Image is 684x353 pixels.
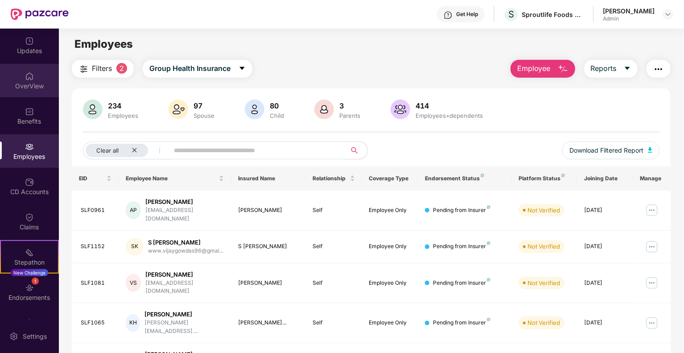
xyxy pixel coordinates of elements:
[238,242,299,251] div: S [PERSON_NAME]
[522,10,584,19] div: Sproutlife Foods Private Limited
[527,206,560,215] div: Not Verified
[72,60,134,78] button: Filters2
[577,166,633,191] th: Joining Date
[645,276,659,290] img: manageButton
[145,270,224,279] div: [PERSON_NAME]
[645,203,659,217] img: manageButton
[561,174,565,177] img: svg+xml;base64,PHN2ZyB4bWxucz0iaHR0cDovL3d3dy53My5vcmcvMjAwMC9zdmciIHdpZHRoPSI4IiBoZWlnaHQ9IjgiIH...
[144,319,223,336] div: [PERSON_NAME][EMAIL_ADDRESS]....
[633,166,671,191] th: Manage
[313,279,355,287] div: Self
[25,142,34,151] img: svg+xml;base64,PHN2ZyBpZD0iRW1wbG95ZWVzIiB4bWxucz0iaHR0cDovL3d3dy53My5vcmcvMjAwMC9zdmciIHdpZHRoPS...
[527,318,560,327] div: Not Verified
[648,147,652,153] img: svg+xml;base64,PHN2ZyB4bWxucz0iaHR0cDovL3d3dy53My5vcmcvMjAwMC9zdmciIHhtbG5zOnhsaW5rPSJodHRwOi8vd3...
[584,319,626,327] div: [DATE]
[74,37,133,50] span: Employees
[369,206,411,215] div: Employee Only
[508,9,514,20] span: S
[126,238,144,256] div: SK
[487,278,490,282] img: svg+xml;base64,PHN2ZyB4bWxucz0iaHR0cDovL3d3dy53My5vcmcvMjAwMC9zdmciIHdpZHRoPSI4IiBoZWlnaHQ9IjgiIH...
[519,175,570,182] div: Platform Status
[25,37,34,46] img: svg+xml;base64,PHN2ZyBpZD0iVXBkYXRlZCIgeG1sbnM9Imh0dHA6Ly93d3cudzMub3JnLzIwMDAvc3ZnIiB3aWR0aD0iMj...
[72,166,119,191] th: EID
[603,15,655,22] div: Admin
[653,64,664,75] img: svg+xml;base64,PHN2ZyB4bWxucz0iaHR0cDovL3d3dy53My5vcmcvMjAwMC9zdmciIHdpZHRoPSIyNCIgaGVpZ2h0PSIyNC...
[338,112,362,119] div: Parents
[20,332,49,341] div: Settings
[456,11,478,18] div: Get Help
[32,278,39,285] div: 1
[145,198,224,206] div: [PERSON_NAME]
[231,166,306,191] th: Insured Name
[268,101,286,110] div: 80
[313,175,348,182] span: Relationship
[106,112,140,119] div: Employees
[369,319,411,327] div: Employee Only
[584,206,626,215] div: [DATE]
[143,60,252,78] button: Group Health Insurancecaret-down
[192,101,216,110] div: 97
[81,206,111,215] div: SLF0961
[96,147,119,154] span: Clear all
[433,279,490,287] div: Pending from Insurer
[369,279,411,287] div: Employee Only
[425,175,504,182] div: Endorsement Status
[25,178,34,187] img: svg+xml;base64,PHN2ZyBpZD0iQ0RfQWNjb3VudHMiIGRhdGEtbmFtZT0iQ0QgQWNjb3VudHMiIHhtbG5zPSJodHRwOi8vd3...
[169,100,188,119] img: svg+xml;base64,PHN2ZyB4bWxucz0iaHR0cDovL3d3dy53My5vcmcvMjAwMC9zdmciIHhtbG5zOnhsaW5rPSJodHRwOi8vd3...
[238,206,299,215] div: [PERSON_NAME]
[584,242,626,251] div: [DATE]
[83,141,172,159] button: Clear allclose
[664,11,672,18] img: svg+xml;base64,PHN2ZyBpZD0iRHJvcGRvd24tMzJ4MzIiIHhtbG5zPSJodHRwOi8vd3d3LnczLm9yZy8yMDAwL3N2ZyIgd2...
[268,112,286,119] div: Child
[527,278,560,287] div: Not Verified
[624,65,631,73] span: caret-down
[11,269,48,276] div: New Challenge
[126,175,217,182] span: Employee Name
[106,101,140,110] div: 234
[433,206,490,215] div: Pending from Insurer
[391,100,410,119] img: svg+xml;base64,PHN2ZyB4bWxucz0iaHR0cDovL3d3dy53My5vcmcvMjAwMC9zdmciIHhtbG5zOnhsaW5rPSJodHRwOi8vd3...
[433,242,490,251] div: Pending from Insurer
[306,166,362,191] th: Relationship
[558,64,569,75] img: svg+xml;base64,PHN2ZyB4bWxucz0iaHR0cDovL3d3dy53My5vcmcvMjAwMC9zdmciIHhtbG5zOnhsaW5rPSJodHRwOi8vd3...
[487,241,490,245] img: svg+xml;base64,PHN2ZyB4bWxucz0iaHR0cDovL3d3dy53My5vcmcvMjAwMC9zdmciIHdpZHRoPSI4IiBoZWlnaHQ9IjgiIH...
[9,332,18,341] img: svg+xml;base64,PHN2ZyBpZD0iU2V0dGluZy0yMHgyMCIgeG1sbnM9Imh0dHA6Ly93d3cudzMub3JnLzIwMDAvc3ZnIiB3aW...
[245,100,264,119] img: svg+xml;base64,PHN2ZyB4bWxucz0iaHR0cDovL3d3dy53My5vcmcvMjAwMC9zdmciIHhtbG5zOnhsaW5rPSJodHRwOi8vd3...
[78,64,89,75] img: svg+xml;base64,PHN2ZyB4bWxucz0iaHR0cDovL3d3dy53My5vcmcvMjAwMC9zdmciIHdpZHRoPSIyNCIgaGVpZ2h0PSIyNC...
[433,319,490,327] div: Pending from Insurer
[119,166,231,191] th: Employee Name
[603,7,655,15] div: [PERSON_NAME]
[144,310,223,319] div: [PERSON_NAME]
[239,65,246,73] span: caret-down
[25,72,34,81] img: svg+xml;base64,PHN2ZyBpZD0iSG9tZSIgeG1sbnM9Imh0dHA6Ly93d3cudzMub3JnLzIwMDAvc3ZnIiB3aWR0aD0iMjAiIG...
[148,238,223,247] div: S [PERSON_NAME]
[313,319,355,327] div: Self
[517,63,551,74] span: Employee
[511,60,575,78] button: Employee
[149,63,231,74] span: Group Health Insurance
[25,213,34,222] img: svg+xml;base64,PHN2ZyBpZD0iQ2xhaW0iIHhtbG5zPSJodHRwOi8vd3d3LnczLm9yZy8yMDAwL3N2ZyIgd2lkdGg9IjIwIi...
[25,107,34,116] img: svg+xml;base64,PHN2ZyBpZD0iQmVuZWZpdHMiIHhtbG5zPSJodHRwOi8vd3d3LnczLm9yZy8yMDAwL3N2ZyIgd2lkdGg9Ij...
[346,141,368,159] button: search
[238,319,299,327] div: [PERSON_NAME]...
[584,279,626,287] div: [DATE]
[126,314,140,332] div: KH
[25,248,34,257] img: svg+xml;base64,PHN2ZyB4bWxucz0iaHR0cDovL3d3dy53My5vcmcvMjAwMC9zdmciIHdpZHRoPSIyMSIgaGVpZ2h0PSIyMC...
[79,175,105,182] span: EID
[487,205,490,209] img: svg+xml;base64,PHN2ZyB4bWxucz0iaHR0cDovL3d3dy53My5vcmcvMjAwMC9zdmciIHdpZHRoPSI4IiBoZWlnaHQ9IjgiIH...
[92,63,112,74] span: Filters
[126,201,141,219] div: AP
[314,100,334,119] img: svg+xml;base64,PHN2ZyB4bWxucz0iaHR0cDovL3d3dy53My5vcmcvMjAwMC9zdmciIHhtbG5zOnhsaW5rPSJodHRwOi8vd3...
[145,206,224,223] div: [EMAIL_ADDRESS][DOMAIN_NAME]
[116,63,127,74] span: 2
[126,274,141,292] div: VS
[238,279,299,287] div: [PERSON_NAME]
[338,101,362,110] div: 3
[645,240,659,254] img: manageButton
[11,8,69,20] img: New Pazcare Logo
[569,145,643,155] span: Download Filtered Report
[81,319,111,327] div: SLF1065
[81,279,111,287] div: SLF1081
[645,316,659,330] img: manageButton
[132,147,137,153] span: close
